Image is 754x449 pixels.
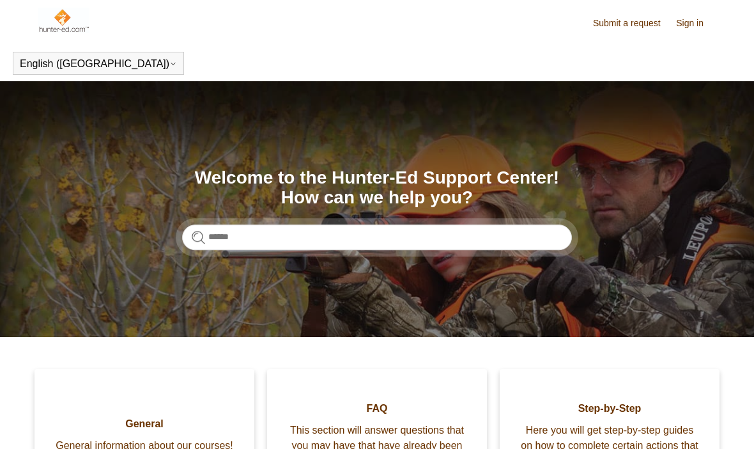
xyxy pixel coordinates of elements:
[519,401,700,416] span: Step-by-Step
[54,416,235,432] span: General
[38,8,89,33] img: Hunter-Ed Help Center home page
[182,224,572,250] input: Search
[182,168,572,208] h1: Welcome to the Hunter-Ed Support Center! How can we help you?
[20,58,177,70] button: English ([GEOGRAPHIC_DATA])
[593,17,673,30] a: Submit a request
[286,401,468,416] span: FAQ
[676,17,716,30] a: Sign in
